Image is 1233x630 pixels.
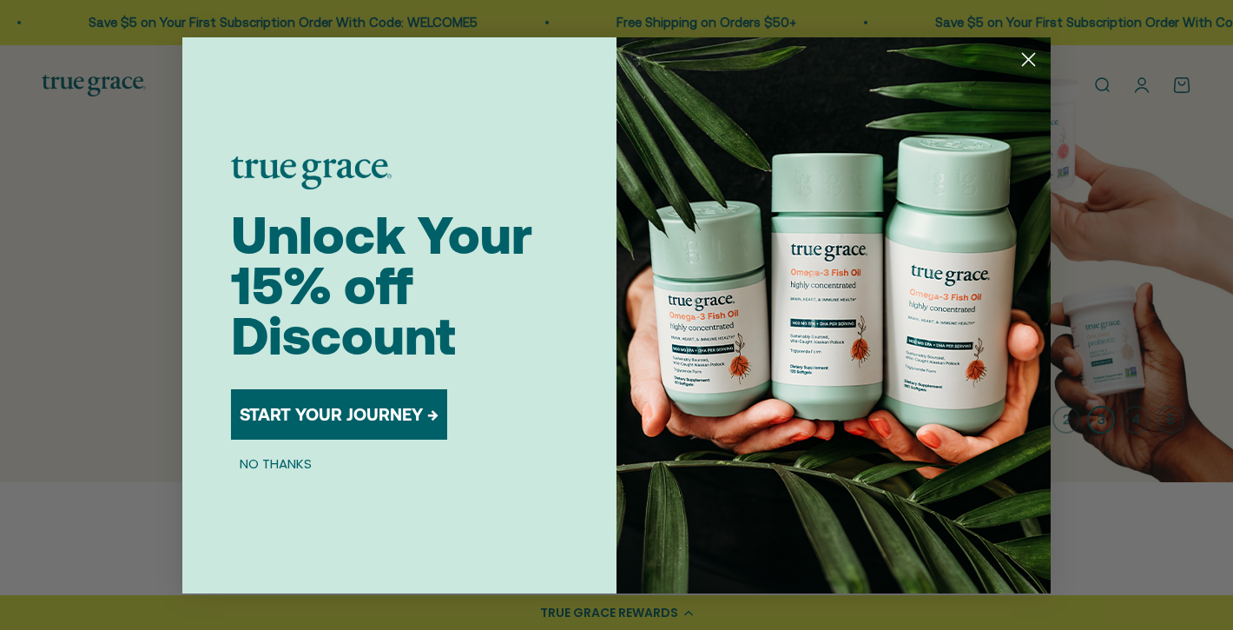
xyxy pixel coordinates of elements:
[231,389,447,440] button: START YOUR JOURNEY →
[231,156,392,189] img: logo placeholder
[1013,44,1044,75] button: Close dialog
[616,37,1051,594] img: 098727d5-50f8-4f9b-9554-844bb8da1403.jpeg
[231,454,320,474] button: NO THANKS
[231,205,532,366] span: Unlock Your 15% off Discount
